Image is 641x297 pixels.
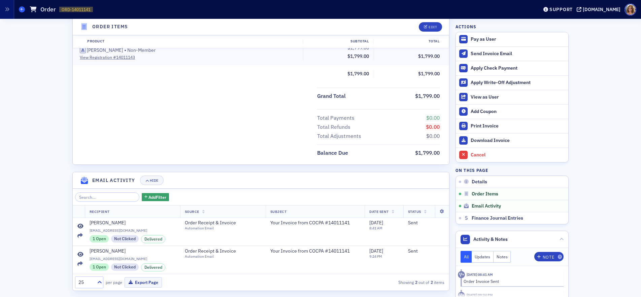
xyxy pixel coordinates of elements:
a: Download Invoice [456,133,568,148]
div: Sent [408,248,445,254]
div: Note [543,255,554,259]
span: $0.00 [426,133,440,139]
div: [PERSON_NAME] [90,220,126,226]
div: Automation Email [185,226,246,230]
div: Add Coupon [471,109,565,115]
div: Grand Total [317,92,346,100]
span: Email Activity [472,203,501,209]
button: Updates [472,251,494,263]
div: Delivered [141,235,166,243]
span: [DATE] [369,220,383,226]
button: [DOMAIN_NAME] [577,7,623,12]
button: Hide [140,176,164,185]
span: • [124,47,126,54]
span: $1,799.00 [415,92,440,99]
a: [PERSON_NAME] [80,47,123,53]
span: Total Refunds [317,123,353,131]
div: Send Invoice Email [471,51,565,57]
span: Total Adjustments [317,132,364,140]
h4: Order Items [92,24,128,31]
span: Grand Total [317,92,348,100]
label: per page [106,279,122,285]
div: [PERSON_NAME] [87,47,123,53]
strong: 2 [429,279,434,285]
div: View as User [471,94,565,100]
div: [DOMAIN_NAME] [583,6,620,12]
div: Total Refunds [317,123,350,131]
div: Non-Member [80,47,298,54]
button: Note [534,252,564,261]
div: 1 Open [90,235,109,243]
div: Balance Due [317,149,348,157]
div: Total Adjustments [317,132,361,140]
button: AddFilter [142,193,169,201]
span: [EMAIL_ADDRESS][DOMAIN_NAME] [90,228,175,233]
a: Print Invoice [456,119,568,133]
button: Apply Write-Off Adjustment [456,75,568,90]
a: [PERSON_NAME] [90,220,175,226]
div: Print Invoice [471,123,565,129]
div: 1 Open [90,263,109,271]
div: Download Invoice [471,138,565,144]
div: Apply Check Payment [471,65,565,71]
div: Apply Write-Off Adjustment [471,80,565,86]
button: View as User [456,90,568,104]
div: Total [373,39,444,44]
div: [PERSON_NAME] [90,248,126,254]
div: Delivered [141,263,166,271]
span: Date Sent [369,209,389,214]
button: Pay as User [456,32,568,46]
span: Details [472,179,487,185]
time: 8:41 AM [369,226,382,230]
div: 25 [78,279,93,286]
time: 10/2/2025 08:41 AM [467,272,493,277]
span: Balance Due [317,149,350,157]
span: Order Receipt & Invoice [185,220,246,226]
div: Subtotal [303,39,373,44]
a: Order Receipt & InvoiceAutomation Email [185,220,252,230]
div: Total Payments [317,114,355,122]
span: $1,799.00 [418,71,440,77]
div: Product [82,39,303,44]
span: $0.00 [426,114,440,121]
div: Automation Email [185,254,246,259]
div: Cancel [471,152,565,158]
span: Profile [625,4,636,15]
h4: Email Activity [92,177,135,184]
span: Order Receipt & Invoice [185,248,246,254]
a: Order Receipt & InvoiceAutomation Email [185,248,252,259]
button: Apply Check Payment [456,61,568,75]
span: $1,799.00 [418,53,440,59]
span: ORD-14011141 [62,7,91,12]
span: $1,799.00 [347,53,369,59]
button: All [461,251,472,263]
div: Sent [408,220,445,226]
h1: Order [40,5,56,13]
h4: On this page [456,167,569,173]
button: Add Coupon [456,104,568,119]
div: Pay as User [471,36,565,42]
button: Cancel [456,148,568,162]
div: Hide [150,179,159,182]
div: Support [549,6,573,12]
time: 9:24 PM [369,254,382,259]
span: Order Items [472,191,498,197]
input: Search… [75,192,139,202]
div: Order Invoice Sent [464,278,559,284]
a: View Registration #14011143 [80,54,298,60]
div: Not Clicked [111,235,139,243]
span: Status [408,209,421,214]
button: Export Page [125,277,162,288]
span: [DATE] [369,248,383,254]
button: Send Invoice Email [456,46,568,61]
span: $0.00 [426,123,440,130]
span: Finance Journal Entries [472,215,523,221]
button: Edit [419,22,442,32]
span: Total Payments [317,114,357,122]
h4: Actions [456,24,476,30]
div: Not Clicked [111,263,139,271]
div: Edit [429,25,437,29]
div: Showing out of items [326,279,445,285]
span: Your Invoice from COCPA #14011141 [270,220,350,226]
span: $1,799.00 [347,71,369,77]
